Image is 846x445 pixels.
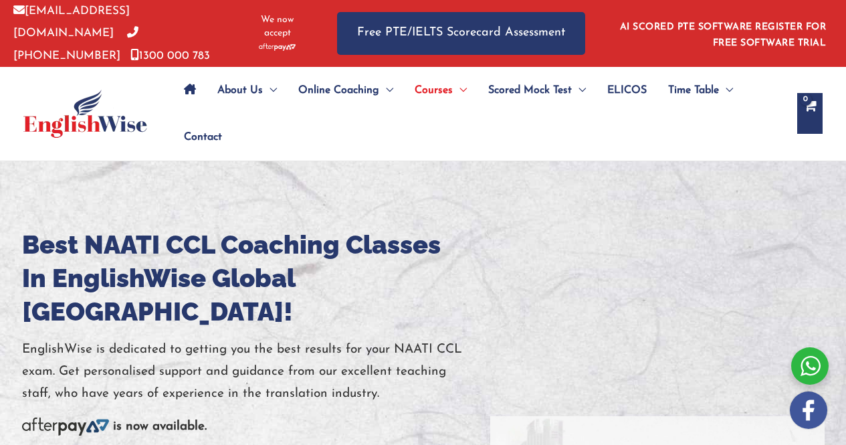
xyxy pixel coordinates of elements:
[488,67,572,114] span: Scored Mock Test
[790,391,827,429] img: white-facebook.png
[207,67,288,114] a: About UsMenu Toggle
[657,67,744,114] a: Time TableMenu Toggle
[263,67,277,114] span: Menu Toggle
[259,43,296,51] img: Afterpay-Logo
[22,418,109,436] img: Afterpay-Logo
[453,67,467,114] span: Menu Toggle
[251,13,304,40] span: We now accept
[113,420,207,433] b: is now available.
[173,67,784,161] nav: Site Navigation: Main Menu
[23,90,147,138] img: cropped-ew-logo
[719,67,733,114] span: Menu Toggle
[379,67,393,114] span: Menu Toggle
[13,5,130,39] a: [EMAIL_ADDRESS][DOMAIN_NAME]
[298,67,379,114] span: Online Coaching
[668,67,719,114] span: Time Table
[217,67,263,114] span: About Us
[607,67,647,114] span: ELICOS
[797,93,823,134] a: View Shopping Cart, empty
[597,67,657,114] a: ELICOS
[415,67,453,114] span: Courses
[184,114,222,161] span: Contact
[572,67,586,114] span: Menu Toggle
[404,67,478,114] a: CoursesMenu Toggle
[337,12,585,54] a: Free PTE/IELTS Scorecard Assessment
[288,67,404,114] a: Online CoachingMenu Toggle
[478,67,597,114] a: Scored Mock TestMenu Toggle
[130,50,210,62] a: 1300 000 783
[13,27,138,61] a: [PHONE_NUMBER]
[22,339,490,406] p: EnglishWise is dedicated to getting you the best results for your NAATI CCL exam. Get personalise...
[22,228,490,329] h1: Best NAATI CCL Coaching Classes In EnglishWise Global [GEOGRAPHIC_DATA]!
[612,11,833,55] aside: Header Widget 1
[173,114,222,161] a: Contact
[620,22,827,48] a: AI SCORED PTE SOFTWARE REGISTER FOR FREE SOFTWARE TRIAL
